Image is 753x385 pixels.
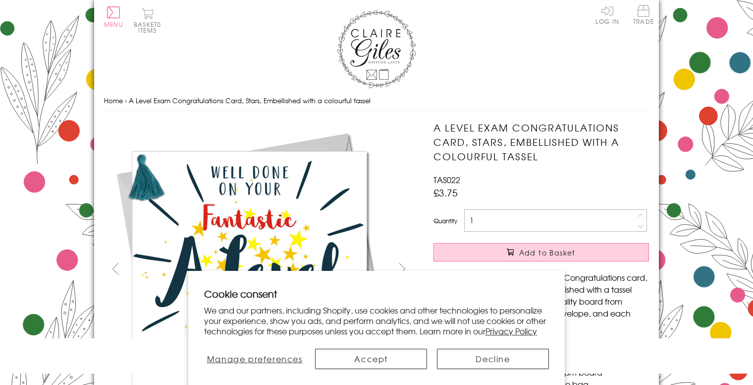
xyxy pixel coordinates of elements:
img: Claire Giles Greetings Cards [337,10,416,88]
a: Log In [595,5,619,24]
button: Manage preferences [204,349,305,369]
h2: Cookie consent [204,287,549,301]
span: 0 items [138,20,161,35]
button: Add to Basket [433,243,649,261]
h1: A Level Exam Congratulations Card, Stars, Embellished with a colourful tassel [433,121,649,163]
nav: breadcrumbs [104,91,649,111]
span: Add to Basket [519,248,576,257]
button: Accept [315,349,427,369]
a: Trade [633,5,654,26]
span: Trade [633,5,654,24]
button: next [391,257,414,280]
button: Decline [437,349,549,369]
a: Privacy Policy [485,325,537,337]
button: Menu [104,6,123,27]
a: Home [104,96,123,105]
span: › [125,96,127,105]
span: £3.75 [433,186,458,199]
button: prev [104,257,126,280]
span: Menu [104,20,123,29]
p: We and our partners, including Shopify, use cookies and other technologies to personalize your ex... [204,305,549,336]
span: A Level Exam Congratulations Card, Stars, Embellished with a colourful tassel [129,96,371,105]
label: Quantity [433,216,457,225]
span: Manage preferences [207,353,303,365]
button: Basket0 items [134,8,161,33]
span: TAS022 [433,174,460,186]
